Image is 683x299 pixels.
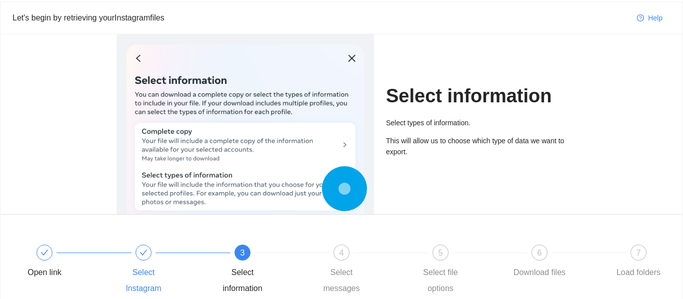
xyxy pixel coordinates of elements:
[12,11,629,24] div: Let's begin by retrieving your Instagram files
[339,249,344,257] span: 4
[537,249,542,257] span: 6
[411,265,469,297] div: Select file options
[510,245,609,281] div: 6Download files
[637,14,644,22] span: question-circle
[114,245,213,297] div: Select Instagram
[386,135,566,157] p: This will allow us to choose which type of data we want to export.
[27,265,61,281] div: Open link
[513,265,565,281] div: Download files
[213,265,271,297] div: Select information
[648,12,662,23] span: Help
[386,117,566,128] p: Select types of information.
[213,245,312,297] div: 3Select information
[15,245,114,281] div: Open link
[40,249,48,257] span: check
[312,265,370,297] div: Select messages
[609,245,667,281] div: 7Load folders
[139,249,147,257] span: check
[240,249,245,257] span: 3
[616,265,660,281] div: Load folders
[386,84,566,108] h1: Select information
[114,265,172,297] div: Select Instagram
[312,245,411,297] div: 4Select messages
[636,249,641,257] span: 7
[411,245,510,297] div: 5Select file options
[438,249,443,257] span: 5
[629,10,670,26] button: question-circleHelp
